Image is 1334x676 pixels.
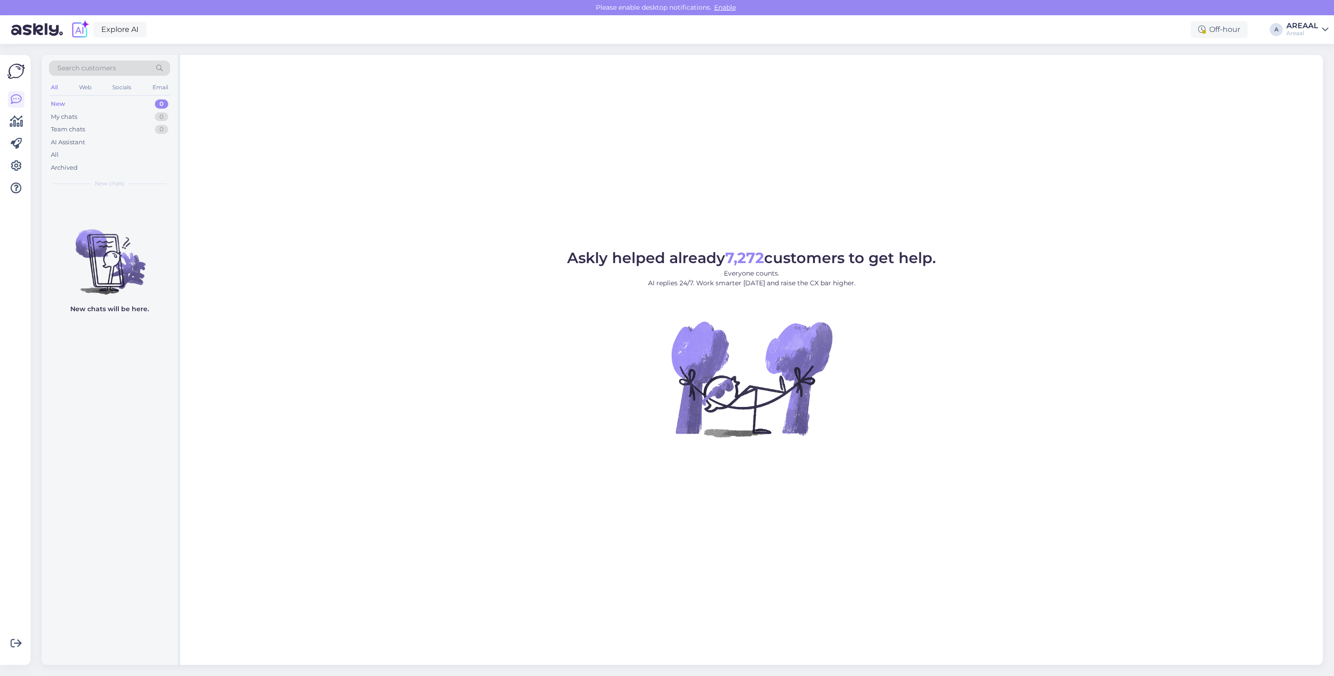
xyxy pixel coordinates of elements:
div: 0 [155,99,168,109]
p: Everyone counts. AI replies 24/7. Work smarter [DATE] and raise the CX bar higher. [567,269,936,288]
div: Socials [110,81,133,93]
div: New [51,99,65,109]
div: Areaal [1286,30,1318,37]
div: All [51,150,59,160]
span: Enable [711,3,739,12]
div: 0 [155,125,168,134]
div: All [49,81,60,93]
div: Web [77,81,93,93]
div: Email [151,81,170,93]
span: Search customers [57,63,116,73]
img: Askly Logo [7,62,25,80]
div: 0 [155,112,168,122]
div: Off-hour [1191,21,1248,38]
b: 7,272 [725,249,764,267]
p: New chats will be here. [70,304,149,314]
div: Team chats [51,125,85,134]
a: Explore AI [93,22,147,37]
span: Askly helped already customers to get help. [567,249,936,267]
div: AREAAL [1286,22,1318,30]
a: AREAALAreaal [1286,22,1328,37]
div: AI Assistant [51,138,85,147]
span: New chats [95,179,124,188]
div: A [1270,23,1283,36]
div: My chats [51,112,77,122]
img: explore-ai [70,20,90,39]
img: No chats [42,213,177,296]
img: No Chat active [668,295,835,462]
div: Archived [51,163,78,172]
